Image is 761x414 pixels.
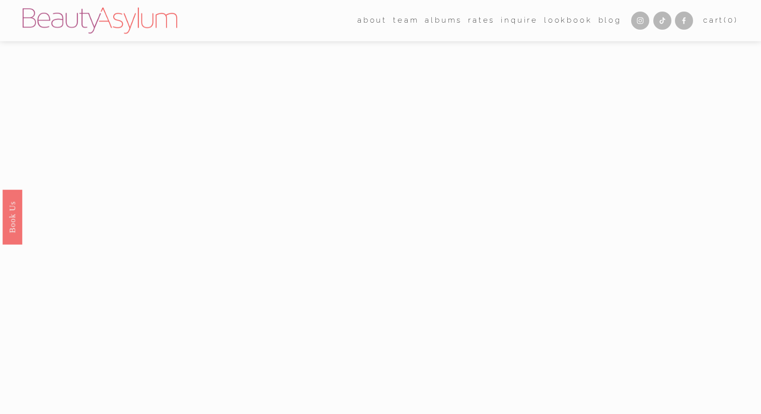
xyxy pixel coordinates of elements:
a: Instagram [631,12,649,30]
a: Facebook [675,12,693,30]
a: Book Us [3,189,22,244]
a: folder dropdown [393,13,419,28]
span: about [357,14,387,27]
span: 0 [728,16,734,25]
span: ( ) [724,16,738,25]
span: team [393,14,419,27]
a: Cart(0) [703,14,738,27]
a: albums [425,13,462,28]
a: folder dropdown [357,13,387,28]
a: Rates [468,13,495,28]
a: Blog [598,13,622,28]
img: Beauty Asylum | Bridal Hair &amp; Makeup Charlotte &amp; Atlanta [23,8,177,34]
a: TikTok [653,12,671,30]
a: Lookbook [544,13,592,28]
a: Inquire [501,13,538,28]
